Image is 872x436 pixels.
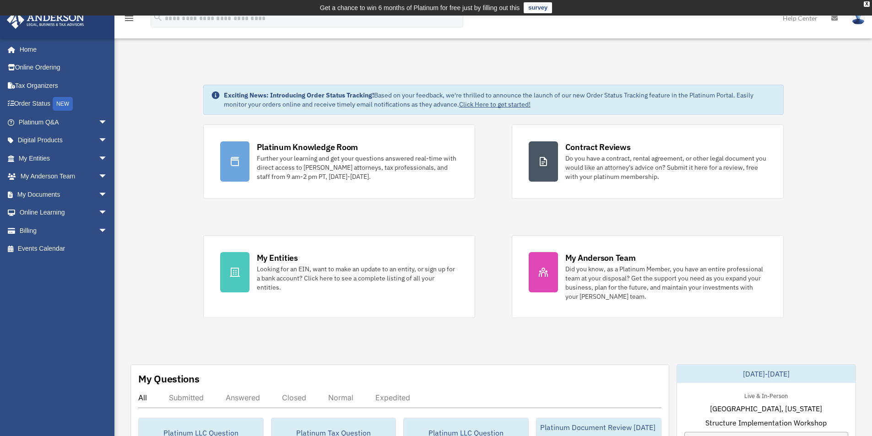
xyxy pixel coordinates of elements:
div: close [864,1,870,7]
a: survey [524,2,552,13]
img: Anderson Advisors Platinum Portal [4,11,87,29]
div: Did you know, as a Platinum Member, you have an entire professional team at your disposal? Get th... [565,264,767,301]
div: Live & In-Person [737,390,795,400]
div: All [138,393,147,402]
i: menu [124,13,135,24]
span: arrow_drop_down [98,113,117,132]
strong: Exciting News: Introducing Order Status Tracking! [224,91,374,99]
a: Events Calendar [6,240,121,258]
a: My Entitiesarrow_drop_down [6,149,121,167]
span: arrow_drop_down [98,167,117,186]
div: Further your learning and get your questions answered real-time with direct access to [PERSON_NAM... [257,154,458,181]
a: My Anderson Teamarrow_drop_down [6,167,121,186]
a: My Documentsarrow_drop_down [6,185,121,204]
a: Contract Reviews Do you have a contract, rental agreement, or other legal document you would like... [512,124,784,199]
div: Platinum Knowledge Room [257,141,358,153]
span: arrow_drop_down [98,221,117,240]
div: Closed [282,393,306,402]
a: Digital Productsarrow_drop_down [6,131,121,150]
div: Based on your feedback, we're thrilled to announce the launch of our new Order Status Tracking fe... [224,91,776,109]
div: [DATE]-[DATE] [677,365,856,383]
a: Online Ordering [6,59,121,77]
div: NEW [53,97,73,111]
div: My Anderson Team [565,252,636,264]
a: My Anderson Team Did you know, as a Platinum Member, you have an entire professional team at your... [512,235,784,318]
span: [GEOGRAPHIC_DATA], [US_STATE] [710,403,822,414]
div: My Entities [257,252,298,264]
img: User Pic [851,11,865,25]
a: Online Learningarrow_drop_down [6,204,121,222]
a: menu [124,16,135,24]
div: Looking for an EIN, want to make an update to an entity, or sign up for a bank account? Click her... [257,264,458,292]
span: arrow_drop_down [98,185,117,204]
a: Platinum Knowledge Room Further your learning and get your questions answered real-time with dire... [203,124,475,199]
div: Answered [226,393,260,402]
a: My Entities Looking for an EIN, want to make an update to an entity, or sign up for a bank accoun... [203,235,475,318]
div: Submitted [169,393,204,402]
div: Do you have a contract, rental agreement, or other legal document you would like an attorney's ad... [565,154,767,181]
span: arrow_drop_down [98,204,117,222]
a: Home [6,40,117,59]
i: search [153,12,163,22]
span: arrow_drop_down [98,149,117,168]
div: My Questions [138,372,200,386]
div: Get a chance to win 6 months of Platinum for free just by filling out this [320,2,520,13]
a: Billingarrow_drop_down [6,221,121,240]
a: Click Here to get started! [459,100,531,108]
div: Normal [328,393,353,402]
div: Contract Reviews [565,141,631,153]
div: Expedited [375,393,410,402]
span: arrow_drop_down [98,131,117,150]
a: Order StatusNEW [6,95,121,113]
span: Structure Implementation Workshop [705,417,827,428]
a: Tax Organizers [6,76,121,95]
a: Platinum Q&Aarrow_drop_down [6,113,121,131]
